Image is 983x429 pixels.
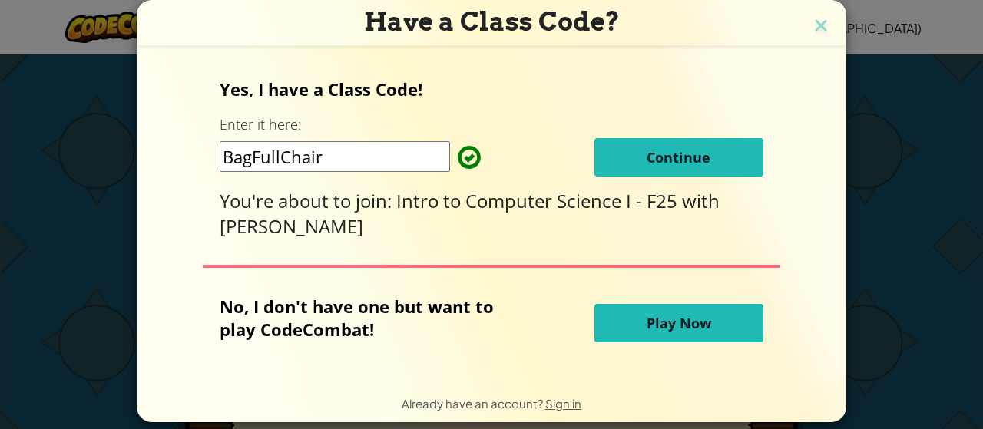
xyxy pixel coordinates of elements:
[594,304,763,342] button: Play Now
[220,213,363,239] span: [PERSON_NAME]
[594,138,763,177] button: Continue
[545,396,581,411] a: Sign in
[220,115,301,134] label: Enter it here:
[647,148,710,167] span: Continue
[647,314,711,332] span: Play Now
[402,396,545,411] span: Already have an account?
[220,188,396,213] span: You're about to join:
[682,188,720,213] span: with
[811,15,831,38] img: close icon
[396,188,682,213] span: Intro to Computer Science I - F25
[364,6,620,37] span: Have a Class Code?
[220,295,517,341] p: No, I don't have one but want to play CodeCombat!
[220,78,763,101] p: Yes, I have a Class Code!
